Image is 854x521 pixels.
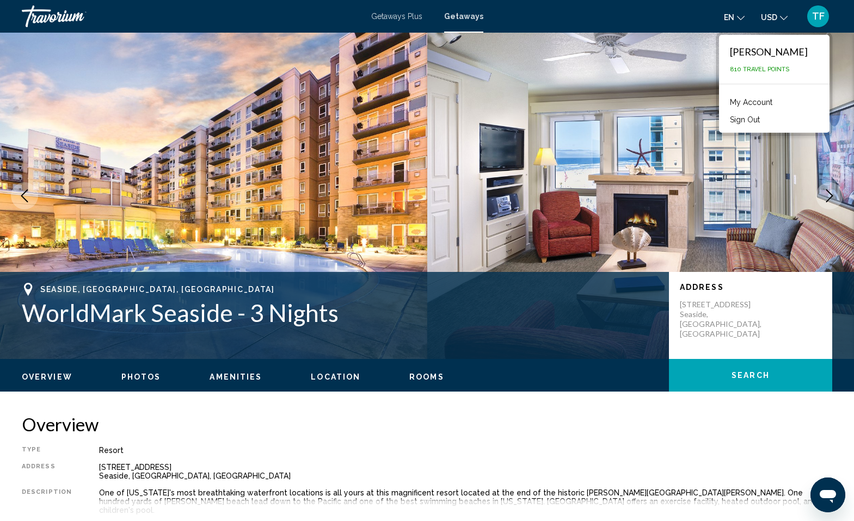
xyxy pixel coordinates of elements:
span: Seaside, [GEOGRAPHIC_DATA], [GEOGRAPHIC_DATA] [40,285,275,294]
span: Overview [22,373,72,381]
span: Amenities [210,373,262,381]
span: Search [732,371,770,380]
button: Rooms [409,372,444,382]
div: Address [22,463,72,480]
iframe: Button to launch messaging window [810,477,845,512]
button: Change currency [761,9,788,25]
a: Travorium [22,5,360,27]
span: TF [812,11,825,22]
button: User Menu [804,5,832,28]
span: Photos [121,373,161,381]
p: Address [680,283,821,291]
h2: Overview [22,413,832,435]
span: en [724,13,734,22]
button: Change language [724,9,745,25]
span: Location [311,373,360,381]
div: [STREET_ADDRESS] Seaside, [GEOGRAPHIC_DATA], [GEOGRAPHIC_DATA] [99,463,832,480]
button: Sign Out [724,113,765,127]
button: Location [311,372,360,382]
button: Search [669,359,832,392]
span: Rooms [409,373,444,381]
a: My Account [724,95,778,109]
span: 810 Travel Points [730,66,789,73]
button: Amenities [210,372,262,382]
div: Description [22,488,72,514]
div: Resort [99,446,832,455]
span: USD [761,13,777,22]
div: Type [22,446,72,455]
a: Getaways [444,12,483,21]
button: Previous image [11,182,38,209]
a: Getaways Plus [371,12,422,21]
div: [PERSON_NAME] [730,46,808,58]
p: [STREET_ADDRESS] Seaside, [GEOGRAPHIC_DATA], [GEOGRAPHIC_DATA] [680,300,767,339]
button: Next image [816,182,843,209]
div: One of [US_STATE]'s most breathtaking waterfront locations is all yours at this magnificent resor... [99,488,832,514]
h1: WorldMark Seaside - 3 Nights [22,299,658,327]
button: Overview [22,372,72,382]
button: Photos [121,372,161,382]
